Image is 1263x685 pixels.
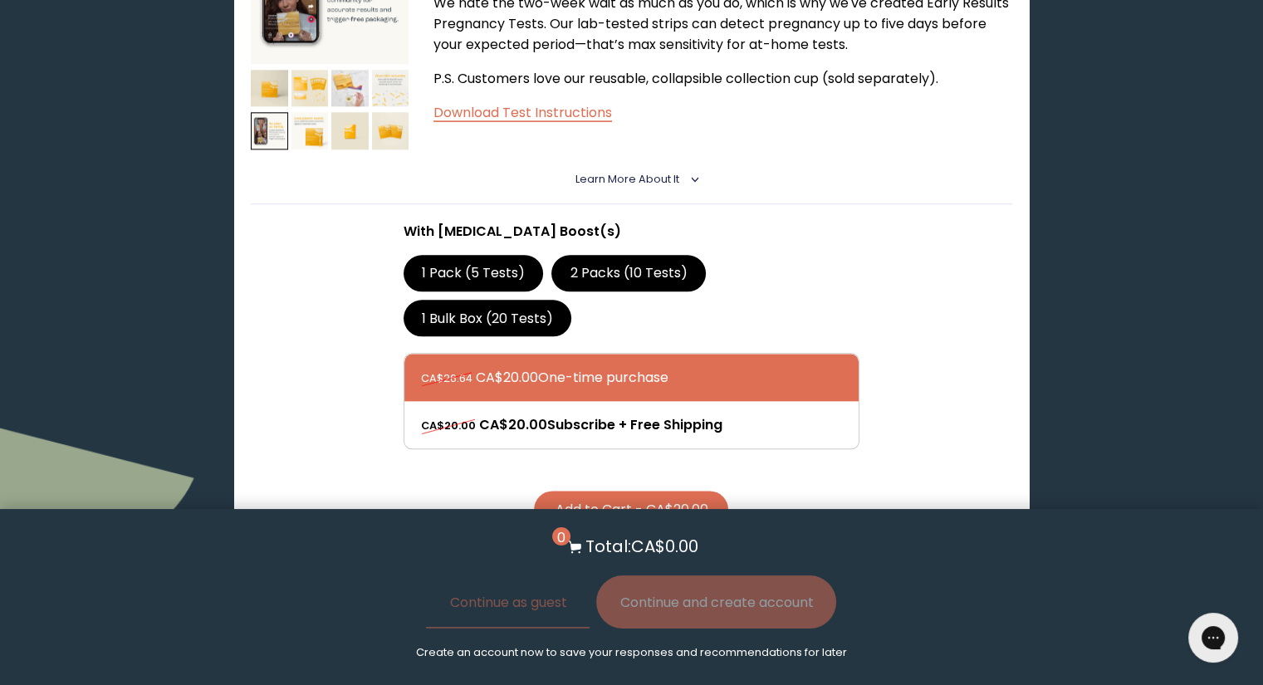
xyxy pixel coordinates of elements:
span: Learn More About it [575,172,679,186]
iframe: Gorgias live chat messenger [1180,607,1246,668]
button: Add to Cart - CA$20.00 [534,491,728,528]
summary: Learn More About it < [575,172,688,187]
button: Continue as guest [426,575,590,629]
a: Download Test Instructions [433,103,612,122]
p: With [MEDICAL_DATA] Boost(s) [404,221,860,242]
img: thumbnail image [251,70,288,107]
span: P.S. Customers love our reusable, collapsible collection cup (sold separately) [433,69,936,88]
img: thumbnail image [372,112,409,149]
label: 2 Packs (10 Tests) [551,255,706,291]
i: < [684,175,699,183]
span: 0 [552,527,570,546]
img: thumbnail image [372,70,409,107]
span: . [936,69,938,88]
img: thumbnail image [331,112,369,149]
button: Continue and create account [596,575,836,629]
img: thumbnail image [251,112,288,149]
label: 1 Bulk Box (20 Tests) [404,300,572,336]
label: 1 Pack (5 Tests) [404,255,544,291]
p: Total: CA$0.00 [585,534,698,559]
p: Create an account now to save your responses and recommendations for later [416,645,847,660]
img: thumbnail image [331,70,369,107]
img: thumbnail image [291,70,329,107]
img: thumbnail image [291,112,329,149]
